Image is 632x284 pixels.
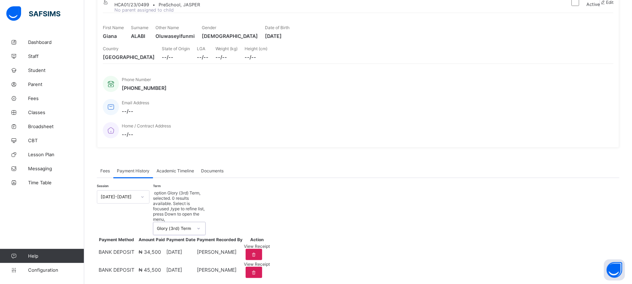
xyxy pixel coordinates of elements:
span: Home / Contract Address [122,123,171,128]
span: Academic Timeline [157,168,194,173]
span: option Glory (3rd) Term, selected. [153,190,200,201]
span: First Name [103,25,124,30]
span: ₦ 34,500 [139,249,161,255]
span: Documents [201,168,224,173]
span: Phone Number [122,77,151,82]
span: Oluwaseyifunmi [155,33,195,39]
span: Session [97,184,108,188]
span: Giana [103,33,124,39]
span: Email Address [122,100,149,105]
span: Height (cm) [245,46,267,51]
span: --/-- [122,108,149,114]
span: [PERSON_NAME] [197,267,237,273]
span: Dashboard [28,39,84,45]
span: Date of Birth [265,25,290,30]
img: safsims [6,6,60,21]
div: [DATE]-[DATE] [101,194,137,200]
span: Country [103,46,119,51]
th: Amount Paid [138,237,165,243]
span: Student [28,67,84,73]
span: --/-- [245,54,267,60]
span: Messaging [28,166,84,171]
span: Payment History [117,168,149,173]
span: Classes [28,110,84,115]
span: Parent [28,81,84,87]
span: [DATE] [265,33,290,39]
span: Help [28,253,84,259]
span: Broadsheet [28,124,84,129]
th: Payment Recorded By [197,237,243,243]
span: 0 results available. Select is focused ,type to refine list, press Down to open the menu, [153,196,205,222]
span: [PHONE_NUMBER] [122,85,167,91]
span: Staff [28,53,84,59]
span: Weight (kg) [215,46,238,51]
span: BANK DEPOSIT [99,249,134,255]
span: CBT [28,138,84,143]
span: BANK DEPOSIT [99,267,134,273]
th: Payment Date [166,237,196,243]
span: Surname [131,25,148,30]
span: --/-- [162,54,190,60]
span: Fees [100,168,110,173]
span: Gender [202,25,216,30]
span: --/-- [197,54,208,60]
div: • [114,2,200,7]
span: ALABI [131,33,148,39]
span: Term [153,184,161,188]
span: --/-- [215,54,238,60]
span: [DATE] [166,267,182,273]
span: ₦ 45,500 [139,267,161,273]
span: View Receipt [244,262,270,267]
span: Time Table [28,180,84,185]
th: Payment Method [98,237,135,243]
span: [PERSON_NAME] [197,249,237,255]
span: State of Origin [162,46,190,51]
th: Action [244,237,270,243]
span: HCA01/23/0499 [114,2,149,7]
span: LGA [197,46,205,51]
span: Lesson Plan [28,152,84,157]
span: Configuration [28,267,84,273]
div: Glory (3rd) Term [157,226,193,231]
span: [DEMOGRAPHIC_DATA] [202,33,258,39]
span: Active [586,2,600,7]
button: Open asap [604,259,625,280]
span: Fees [28,95,84,101]
span: PreSchool, JASPER [159,2,200,7]
span: Other Name [155,25,179,30]
span: [DATE] [166,249,182,255]
span: --/-- [122,131,171,137]
span: No parent assigned to child [114,7,174,13]
span: [GEOGRAPHIC_DATA] [103,54,155,60]
span: View Receipt [244,244,270,249]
